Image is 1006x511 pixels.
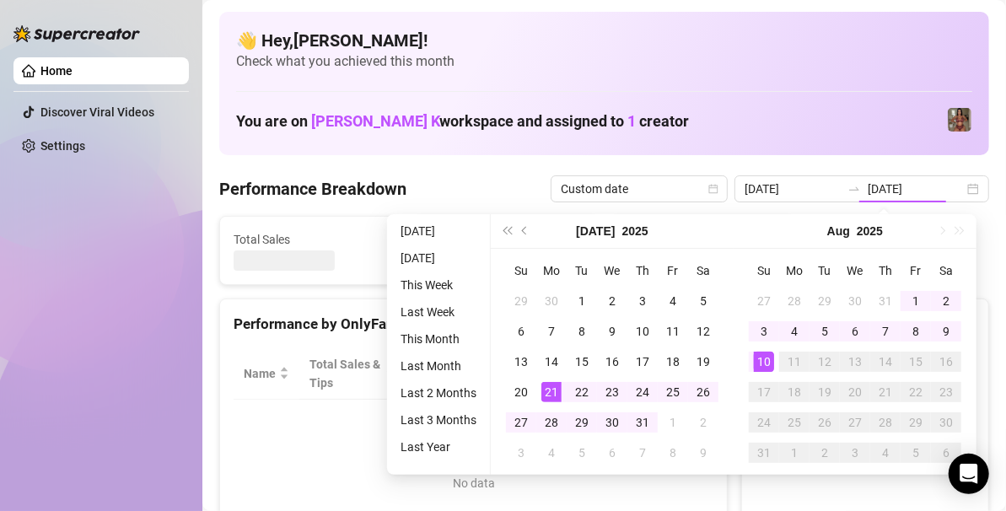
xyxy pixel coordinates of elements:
span: Total Sales & Tips [309,355,382,392]
span: Sales / Hour [525,355,578,392]
a: Discover Viral Videos [40,105,154,119]
th: Chat Conversion [602,348,714,400]
a: Settings [40,139,85,153]
div: Sales by OnlyFans Creator [756,313,975,336]
span: Total Sales [234,230,387,249]
span: Active Chats [429,230,583,249]
input: End date [868,180,964,198]
th: Sales / Hour [515,348,601,400]
span: Check what you achieved this month [236,52,972,71]
span: calendar [708,184,718,194]
span: Custom date [561,176,718,202]
img: logo-BBDzfeDw.svg [13,25,140,42]
img: Greek [948,108,971,132]
span: [PERSON_NAME] K [311,112,439,130]
span: 1 [627,112,636,130]
span: swap-right [847,182,861,196]
span: Chat Conversion [612,355,691,392]
div: Open Intercom Messenger [949,454,989,494]
div: Performance by OnlyFans Creator [234,313,713,336]
span: Messages Sent [626,230,779,249]
h4: Performance Breakdown [219,177,406,201]
span: to [847,182,861,196]
input: Start date [745,180,841,198]
div: No data [250,474,697,492]
span: Name [244,364,276,383]
a: Home [40,64,73,78]
h4: 👋 Hey, [PERSON_NAME] ! [236,29,972,52]
th: Total Sales & Tips [299,348,406,400]
h1: You are on workspace and assigned to creator [236,112,689,131]
th: Name [234,348,299,400]
div: Est. Hours Worked [416,355,492,392]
